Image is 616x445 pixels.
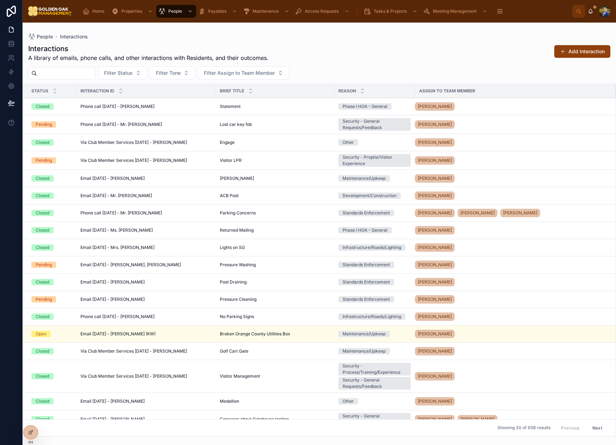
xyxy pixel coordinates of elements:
a: [PERSON_NAME] [415,137,607,148]
a: [PERSON_NAME] [415,397,455,406]
div: scrollable content [78,4,572,19]
a: [PERSON_NAME][PERSON_NAME][PERSON_NAME] [415,207,607,219]
a: [PERSON_NAME] [415,261,455,269]
a: Interactions [60,33,88,40]
div: Closed [36,210,49,216]
span: Reason [338,88,356,94]
a: Golf Cart Gate [220,348,330,354]
div: Phase I HOA - General [343,227,387,233]
a: Via Club Member Services [DATE] - [PERSON_NAME] [80,158,211,163]
div: Closed [36,348,49,354]
a: [PERSON_NAME] [415,102,455,111]
a: [PERSON_NAME] [415,155,607,166]
a: Standards Enforcement [338,296,411,303]
span: Assign to Team Member [419,88,475,94]
a: Pressure Washing [220,262,330,268]
a: [PERSON_NAME] [415,346,607,357]
a: Phase I HOA - General [338,227,411,233]
div: Standards Enforcement [343,262,390,268]
span: Lights on SG [220,245,245,250]
a: [PERSON_NAME] [415,294,607,305]
div: Standards Enforcement [343,279,390,285]
span: Interaction ID [80,88,114,94]
span: [PERSON_NAME] [460,210,495,216]
span: Via Club Member Services [DATE] - [PERSON_NAME] [80,348,187,354]
a: [PERSON_NAME] [415,396,607,407]
button: Select Button [198,66,289,80]
span: Golf Cart Gate [220,348,248,354]
a: [PERSON_NAME] [415,259,607,270]
span: Filter Status [104,69,133,77]
span: Via Club Member Services [DATE] - [PERSON_NAME] [80,373,187,379]
span: Returned Mailing [220,227,254,233]
div: Closed [36,398,49,404]
span: Email [DATE] - [PERSON_NAME] [80,297,145,302]
span: Phone call [DATE] - [PERSON_NAME] [80,104,155,109]
a: Phase I HOA - General [338,103,411,110]
span: Via Club Member Services [DATE] - [PERSON_NAME] [80,158,187,163]
a: Tasks & Projects [362,5,421,18]
a: Development/Construction [338,193,411,199]
a: Infrastructure/Roads/Lighting [338,313,411,320]
a: Lights on SG [220,245,330,250]
span: People [37,33,53,40]
span: [PERSON_NAME] [418,416,452,422]
a: Closed [31,227,72,233]
a: Pending [31,296,72,303]
a: [PERSON_NAME] [415,119,607,130]
a: Email [DATE] - [PERSON_NAME] [80,398,211,404]
a: [PERSON_NAME] [415,209,455,217]
a: Other [338,398,411,404]
span: Brief Title [220,88,244,94]
a: [PERSON_NAME][PERSON_NAME] [415,414,607,425]
a: Closed [31,416,72,422]
a: Access Requests [293,5,353,18]
span: Showing 30 of 658 results [497,425,550,431]
a: Pending [31,262,72,268]
span: Properties [121,8,142,14]
button: Add Interaction [554,45,610,58]
a: Closed [31,398,72,404]
a: Phone call [DATE] - [PERSON_NAME] [80,314,211,319]
div: Phase I HOA - General [343,103,387,110]
span: Status [31,88,48,94]
div: Security - General Requests/Feedback [343,118,406,131]
a: [PERSON_NAME] [415,311,607,322]
span: Pressure Washing [220,262,256,268]
a: Security - Proptia/Visitor Experience [338,154,411,167]
a: Closed [31,373,72,379]
button: Select Button [150,66,195,80]
span: [PERSON_NAME] [460,416,495,422]
a: Closed [31,139,72,146]
a: Concerns about Gatehouse testing [220,416,330,422]
span: [PERSON_NAME] [418,140,452,145]
div: Closed [36,175,49,182]
span: [PERSON_NAME] [418,122,452,127]
div: Maintenance/Upkeep [343,331,386,337]
div: Infrastructure/Roads/Lighting [343,244,401,251]
span: Pressure Cleaning [220,297,256,302]
a: [PERSON_NAME] [415,242,607,253]
a: [PERSON_NAME] [415,120,455,129]
a: Email [DATE] - Mr. [PERSON_NAME] [80,193,211,199]
span: [PERSON_NAME] [418,398,452,404]
span: A library of emails, phone calls, and other interactions with Residents, and their outcomes. [28,54,268,62]
div: Open [36,331,46,337]
span: [PERSON_NAME] [418,279,452,285]
a: [PERSON_NAME] [415,276,607,288]
div: Closed [36,373,49,379]
a: Maintenance/Upkeep [338,348,411,354]
div: Closed [36,416,49,422]
span: [PERSON_NAME] [418,348,452,354]
h1: Interactions [28,44,268,54]
div: Standards Enforcement [343,210,390,216]
a: [PERSON_NAME] [415,312,455,321]
a: Standards Enforcement [338,262,411,268]
span: Email [DATE] - [PERSON_NAME] [80,176,145,181]
a: Email [DATE] - Ms. [PERSON_NAME] [80,227,211,233]
button: Next [587,422,607,433]
a: ACB Pool [220,193,330,199]
span: No Parking Signs [220,314,254,319]
a: Email [DATE] - [PERSON_NAME] [80,279,211,285]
